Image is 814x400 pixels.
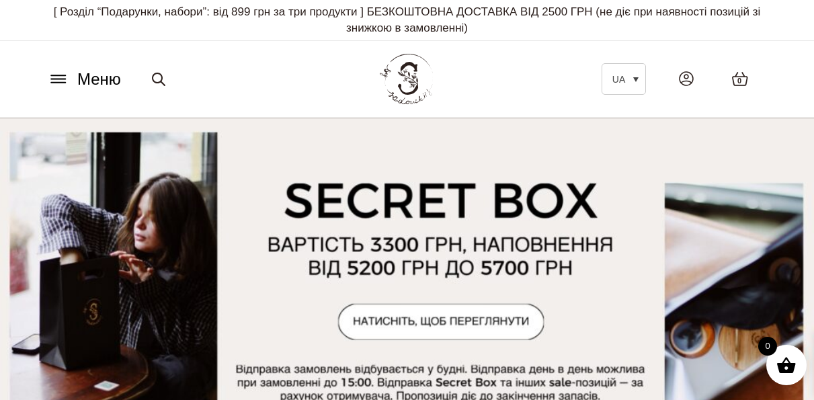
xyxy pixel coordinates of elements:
img: BY SADOVSKIY [380,54,434,104]
button: Меню [44,67,125,92]
a: UA [602,63,646,95]
a: 0 [718,58,762,100]
span: Меню [77,67,121,91]
span: 0 [758,337,777,356]
span: 0 [737,75,741,87]
span: UA [612,74,625,85]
